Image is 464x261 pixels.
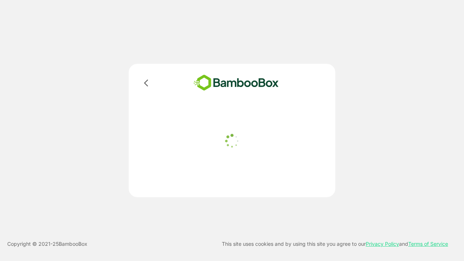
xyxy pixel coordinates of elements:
img: bamboobox [183,72,289,93]
p: This site uses cookies and by using this site you agree to our and [222,240,448,248]
a: Terms of Service [408,241,448,247]
p: Copyright © 2021- 25 BambooBox [7,240,87,248]
a: Privacy Policy [366,241,399,247]
img: loader [223,132,241,150]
